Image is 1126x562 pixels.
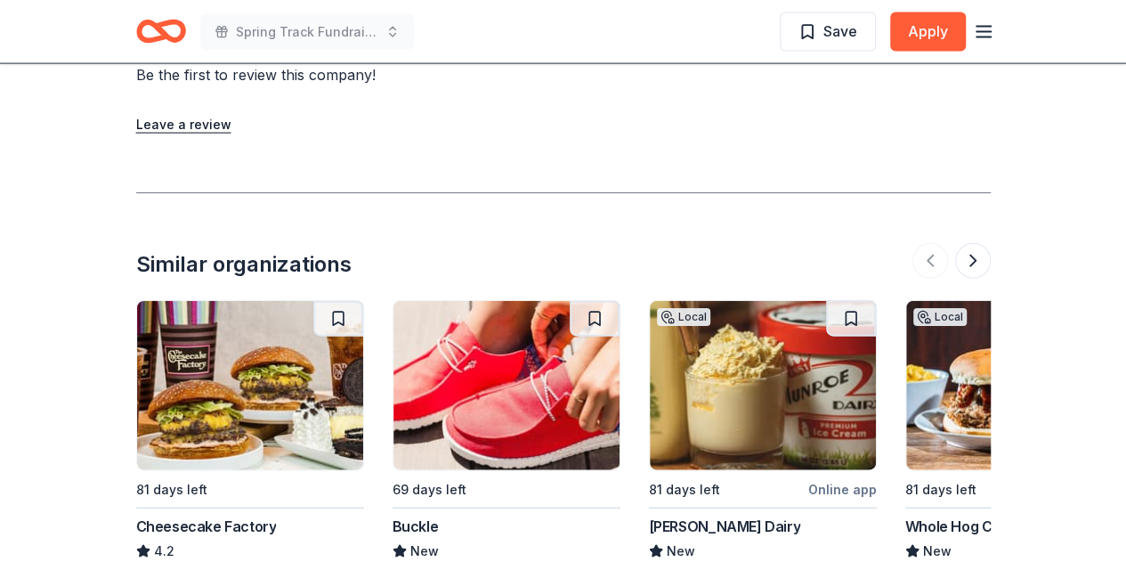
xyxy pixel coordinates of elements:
div: Be the first to review this company! [136,64,592,86]
button: Leave a review [136,114,231,135]
img: Image for Munroe Dairy [650,301,876,470]
span: Spring Track Fundraiser- Bowling Party [236,21,378,43]
div: Similar organizations [136,250,352,279]
img: Image for Cheesecake Factory [137,301,363,470]
div: [PERSON_NAME] Dairy [649,516,800,537]
span: New [667,541,695,562]
div: Online app [808,478,877,501]
div: 81 days left [905,479,976,501]
div: Local [657,308,710,326]
div: Cheesecake Factory [136,516,277,537]
img: Image for Buckle [393,301,620,470]
span: Save [823,20,857,43]
div: Local [913,308,967,326]
div: Buckle [393,516,439,537]
a: Home [136,11,186,53]
button: Apply [890,12,966,52]
button: Save [780,12,876,52]
span: 4.2 [154,541,174,562]
div: 69 days left [393,479,466,501]
span: New [410,541,439,562]
div: 81 days left [649,479,720,501]
span: New [923,541,952,562]
div: 81 days left [136,479,207,501]
div: Whole Hog Café [905,516,1015,537]
button: Spring Track Fundraiser- Bowling Party [200,14,414,50]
